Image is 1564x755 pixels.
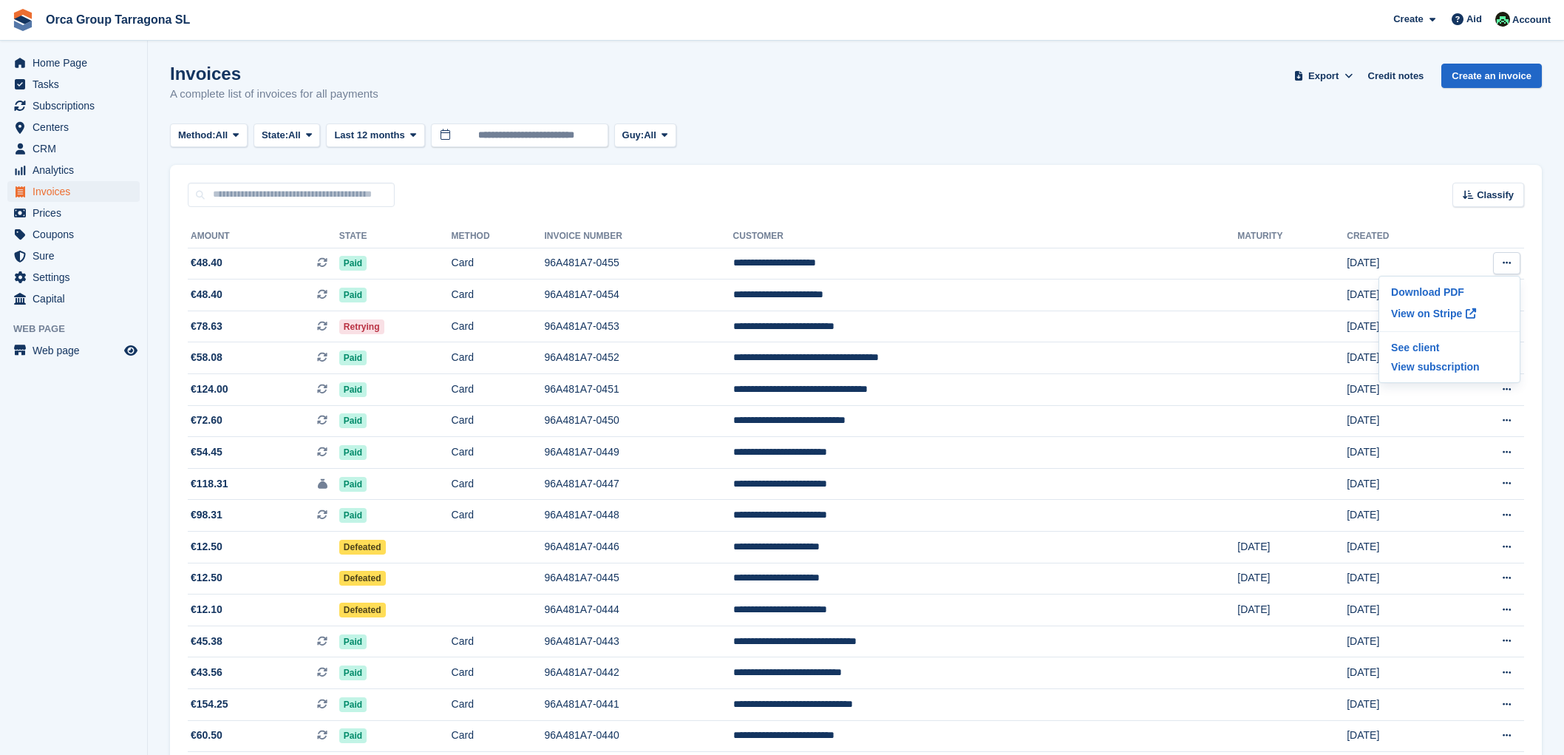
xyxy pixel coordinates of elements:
font: Card [452,635,474,647]
font: Method [452,231,490,241]
font: Subscriptions [33,100,95,112]
font: [DATE] [1347,603,1379,615]
font: Paid [344,700,362,710]
font: Card [452,729,474,741]
font: [DATE] [1347,288,1379,300]
font: Amount [191,231,230,241]
a: Credit notes [1362,64,1430,88]
font: [DATE] [1347,729,1379,741]
font: Created [1347,231,1389,241]
font: €43.56 [191,666,222,678]
a: menu [7,53,140,73]
font: 96A481A7-0450 [545,414,619,426]
font: Card [452,414,474,426]
font: Account [1512,14,1551,25]
font: [DATE] [1347,320,1379,332]
a: menu [7,288,140,309]
font: €48.40 [191,288,222,300]
font: All [644,129,656,140]
font: [DATE] [1237,603,1270,615]
font: State [339,231,367,241]
font: Paid [344,385,362,395]
font: Card [452,478,474,490]
font: €118.31 [191,478,228,490]
font: Sure [33,250,55,262]
font: Method: [178,129,216,140]
font: [DATE] [1347,666,1379,678]
font: CRM [33,143,56,155]
a: menu [7,160,140,180]
button: Guy: All [614,123,676,148]
a: menu [7,246,140,266]
a: Orca Group Tarragona SL [40,7,196,32]
font: Settings [33,271,70,283]
font: Paid [344,637,362,647]
font: €48.40 [191,257,222,268]
font: [DATE] [1237,572,1270,583]
font: Paid [344,290,362,300]
font: 96A481A7-0443 [545,635,619,647]
a: menu [7,203,140,223]
font: Defeated [344,573,381,583]
font: 96A481A7-0447 [545,478,619,490]
font: Prices [33,207,61,219]
font: Card [452,320,474,332]
font: Tasks [33,78,59,90]
font: Classify [1477,189,1514,200]
button: Export [1291,64,1356,88]
font: Web page [33,345,80,356]
a: menu [7,181,140,202]
font: Card [452,288,474,300]
font: [DATE] [1347,351,1379,363]
font: Paid [344,668,362,678]
font: 96A481A7-0444 [545,603,619,615]
font: Paid [344,447,362,458]
font: €45.38 [191,635,222,647]
font: Centers [33,121,69,133]
font: Guy: [622,129,645,140]
font: €12.50 [191,541,222,552]
font: Credit notes [1368,70,1424,81]
font: [DATE] [1347,446,1379,458]
font: Card [452,509,474,521]
font: [DATE] [1347,572,1379,583]
font: €124.00 [191,383,228,395]
font: Invoices [170,64,241,84]
font: All [216,129,228,140]
font: 96A481A7-0452 [545,351,619,363]
font: Paid [344,731,362,741]
font: [DATE] [1347,383,1379,395]
img: Tania [1495,12,1510,27]
font: 96A481A7-0448 [545,509,619,521]
font: [DATE] [1347,257,1379,268]
font: All [288,129,301,140]
font: Download PDF [1391,286,1464,298]
font: Card [452,351,474,363]
font: €54.45 [191,446,222,458]
font: €78.63 [191,320,222,332]
img: stora-icon-8386f47178a22dfd0bd8f6a31ec36ba5ce8667c1dd55bd0f319d3a0aa187defe.svg [12,9,34,31]
font: Coupons [33,228,74,240]
font: €58.08 [191,351,222,363]
font: 96A481A7-0455 [545,257,619,268]
a: View on Stripe [1385,302,1514,325]
font: Card [452,666,474,678]
font: View subscription [1391,361,1480,373]
font: Capital [33,293,65,305]
a: Create an invoice [1441,64,1542,88]
font: [DATE] [1347,414,1379,426]
font: Home Page [33,57,87,69]
font: [DATE] [1347,541,1379,552]
font: Defeated [344,542,381,552]
a: menu [7,267,140,288]
a: menu [7,138,140,159]
font: €72.60 [191,414,222,426]
font: €98.31 [191,509,222,521]
font: 96A481A7-0451 [545,383,619,395]
font: 96A481A7-0454 [545,288,619,300]
font: Export [1308,70,1339,81]
font: Card [452,257,474,268]
font: Invoice number [545,231,622,241]
font: Retrying [344,322,380,332]
font: [DATE] [1347,478,1379,490]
